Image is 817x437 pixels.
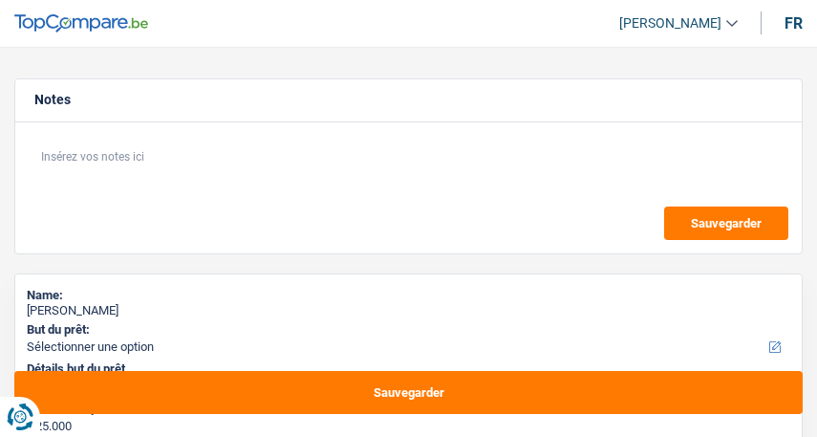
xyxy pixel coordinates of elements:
[27,361,790,377] div: Détails but du prêt
[14,14,148,33] img: TopCompare Logo
[27,303,790,318] div: [PERSON_NAME]
[27,322,786,338] label: But du prêt:
[604,8,738,39] a: [PERSON_NAME]
[691,217,762,229] span: Sauvegarder
[34,92,783,108] h5: Notes
[785,14,803,33] div: fr
[14,371,803,414] button: Sauvegarder
[664,207,788,240] button: Sauvegarder
[619,15,721,32] span: [PERSON_NAME]
[27,288,790,303] div: Name:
